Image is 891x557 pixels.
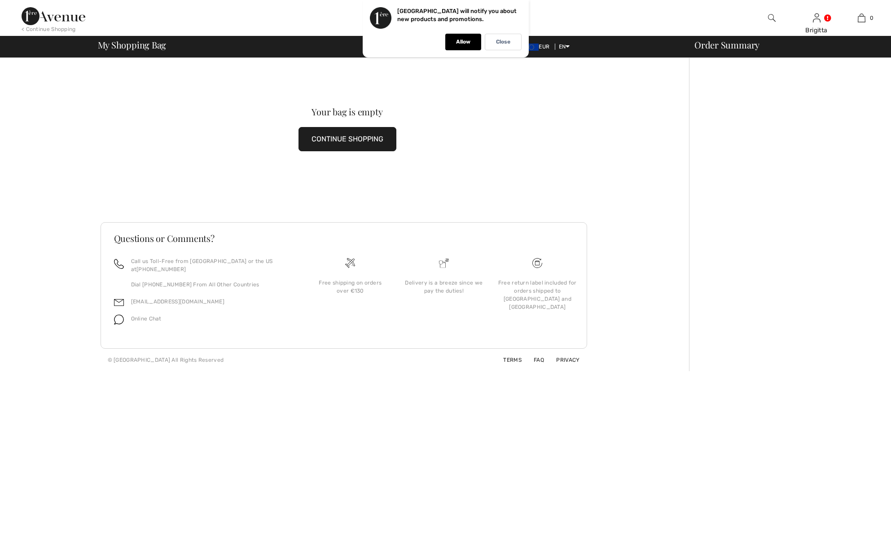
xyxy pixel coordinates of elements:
[496,39,510,45] p: Close
[545,357,579,363] a: Privacy
[311,279,390,295] div: Free shipping on orders over €130
[813,13,821,23] img: My Info
[524,44,553,50] span: EUR
[114,315,124,325] img: chat
[98,40,167,49] span: My Shopping Bag
[108,356,224,364] div: © [GEOGRAPHIC_DATA] All Rights Reserved
[456,39,470,45] p: Allow
[131,316,162,322] span: Online Chat
[404,279,483,295] div: Delivery is a breeze since we pay the duties!
[131,298,224,305] a: [EMAIL_ADDRESS][DOMAIN_NAME]
[684,40,886,49] div: Order Summary
[136,266,186,272] a: [PHONE_NUMBER]
[131,257,293,273] p: Call us Toll-Free from [GEOGRAPHIC_DATA] or the US at
[125,107,570,116] div: Your bag is empty
[498,279,577,311] div: Free return label included for orders shipped to [GEOGRAPHIC_DATA] and [GEOGRAPHIC_DATA]
[559,44,570,50] span: EN
[532,258,542,268] img: Free shipping on orders over &#8364;130
[524,44,539,51] img: Euro
[858,13,865,23] img: My Bag
[813,13,821,22] a: Sign In
[794,26,838,35] div: Brigitta
[114,259,124,269] img: call
[114,298,124,307] img: email
[397,8,517,22] p: [GEOGRAPHIC_DATA] will notify you about new products and promotions.
[768,13,776,23] img: search the website
[298,127,396,151] button: CONTINUE SHOPPING
[839,13,883,23] a: 0
[439,258,449,268] img: Delivery is a breeze since we pay the duties!
[22,7,85,25] img: 1ère Avenue
[131,281,293,289] p: Dial [PHONE_NUMBER] From All Other Countries
[870,14,873,22] span: 0
[492,357,522,363] a: Terms
[523,357,544,363] a: FAQ
[114,234,574,243] h3: Questions or Comments?
[22,25,76,33] div: < Continue Shopping
[345,258,355,268] img: Free shipping on orders over &#8364;130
